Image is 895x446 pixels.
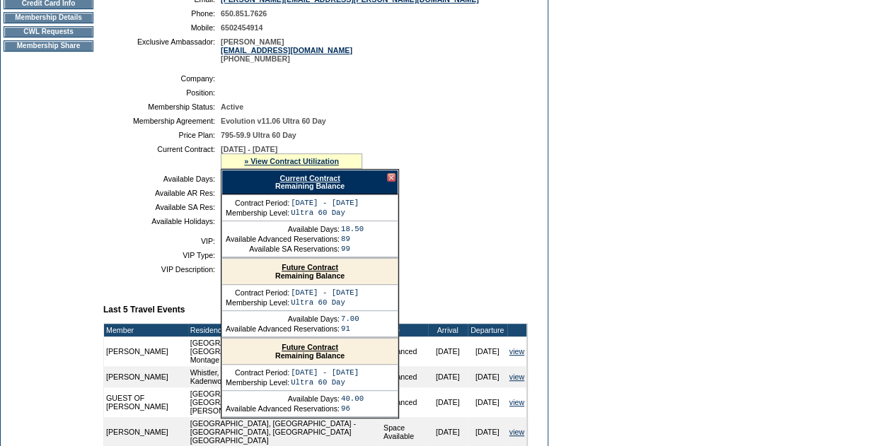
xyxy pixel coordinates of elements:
td: Available Holidays: [109,217,215,225]
td: [DATE] - [DATE] [291,199,359,207]
td: Contract Period: [226,288,289,297]
td: VIP Type: [109,251,215,259]
span: [DATE] - [DATE] [221,145,277,153]
a: view [509,347,524,356]
td: Advanced [381,387,428,417]
a: view [509,372,524,381]
td: Type [381,324,428,336]
td: [DATE] [428,387,468,417]
td: 18.50 [341,225,364,233]
td: Available Advanced Reservations: [226,404,340,413]
td: Membership Level: [226,378,289,387]
td: [DATE] - [DATE] [291,288,359,297]
td: Member [104,324,188,336]
td: Membership Details [4,12,93,23]
a: [EMAIL_ADDRESS][DOMAIN_NAME] [221,46,352,54]
td: Contract Period: [226,368,289,377]
td: Residence [188,324,381,336]
td: [PERSON_NAME] [104,366,188,387]
span: 6502454914 [221,23,262,32]
td: Membership Share [4,40,93,52]
td: Membership Agreement: [109,117,215,125]
td: Available Days: [109,175,215,183]
td: Phone: [109,9,215,18]
b: Last 5 Travel Events [103,305,185,315]
div: Remaining Balance [222,339,398,365]
td: [GEOGRAPHIC_DATA], [US_STATE] - [GEOGRAPHIC_DATA] Montage Resort 7111 [188,336,381,366]
span: [PERSON_NAME] [PHONE_NUMBER] [221,37,352,63]
a: » View Contract Utilization [244,157,339,165]
td: Available Days: [226,225,340,233]
td: Membership Level: [226,209,289,217]
td: Position: [109,88,215,97]
td: Exclusive Ambassador: [109,37,215,63]
div: Remaining Balance [222,259,398,285]
td: Available SA Reservations: [226,245,340,253]
td: [DATE] - [DATE] [291,368,359,377]
a: view [509,428,524,436]
span: Active [221,102,243,111]
td: Company: [109,74,215,83]
td: Arrival [428,324,468,336]
td: [DATE] [468,366,507,387]
td: Available Advanced Reservations: [226,324,340,333]
a: view [509,398,524,406]
td: Available Days: [226,394,340,403]
a: Future Contract [282,263,338,271]
td: 89 [341,235,364,243]
td: Advanced [381,336,428,366]
td: Whistler, [GEOGRAPHIC_DATA] - Kadenwood Estates Kadenwood Estates Owl in the [PERSON_NAME] [188,366,381,387]
td: [DATE] [428,336,468,366]
td: [DATE] [468,336,507,366]
td: VIP Description: [109,265,215,274]
td: Available SA Res: [109,203,215,211]
a: Future Contract [282,343,338,351]
td: 96 [341,404,364,413]
td: 40.00 [341,394,364,403]
td: Contract Period: [226,199,289,207]
td: Ultra 60 Day [291,378,359,387]
td: Membership Status: [109,102,215,111]
td: Departure [468,324,507,336]
span: 650.851.7626 [221,9,267,18]
td: Available Days: [226,315,340,323]
td: [DATE] [468,387,507,417]
td: GUEST OF [PERSON_NAME] [104,387,188,417]
td: 7.00 [341,315,359,323]
td: [PERSON_NAME] [104,336,188,366]
td: Membership Level: [226,298,289,307]
td: Mobile: [109,23,215,32]
td: 91 [341,324,359,333]
td: 99 [341,245,364,253]
td: Available Advanced Reservations: [226,235,340,243]
span: 795-59.9 Ultra 60 Day [221,131,296,139]
td: VIP: [109,237,215,245]
td: Current Contract: [109,145,215,169]
a: Current Contract [279,174,340,182]
td: Ultra 60 Day [291,209,359,217]
div: Remaining Balance [221,170,398,194]
td: CWL Requests [4,26,93,37]
td: Price Plan: [109,131,215,139]
td: Ultra 60 Day [291,298,359,307]
td: [GEOGRAPHIC_DATA], [GEOGRAPHIC_DATA] - [GEOGRAPHIC_DATA] [PERSON_NAME] 801 [188,387,381,417]
span: Evolution v11.06 Ultra 60 Day [221,117,326,125]
td: [DATE] [428,366,468,387]
td: Advanced [381,366,428,387]
td: Available AR Res: [109,189,215,197]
